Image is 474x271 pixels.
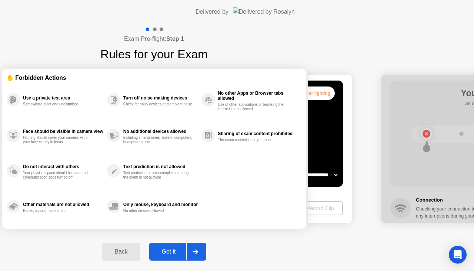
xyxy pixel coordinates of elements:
[297,201,343,215] button: Record Clip
[149,243,206,261] button: Got it
[123,171,193,180] div: Text prediction or auto-completion during the exam is not allowed
[218,102,288,111] div: Use of other applications or browsing the internet is not allowed
[449,246,467,264] div: Open Intercom Messenger
[102,243,140,261] button: Back
[123,135,193,144] div: Including smartphones, tablets, computers, headphones, etc.
[123,129,198,134] div: No additional devices allowed
[218,91,298,101] div: No other Apps or Browser tabs allowed
[23,95,103,101] div: Use a private test area
[23,171,93,180] div: Your physical space should be clear and communication apps turned off
[104,248,138,255] div: Back
[123,95,198,101] div: Turn off noise-making devices
[23,202,103,207] div: Other materials are not allowed
[300,205,340,211] div: Record Clip
[196,7,228,16] div: Delivered by
[124,35,184,43] h4: Exam Pre-flight:
[100,45,208,63] h1: Rules for your Exam
[123,202,198,207] div: Only mouse, keyboard and monitor
[7,74,301,82] div: ✋ Forbidden Actions
[123,209,193,213] div: No other devices allowed
[123,164,198,169] div: Text prediction is not allowed
[23,102,93,107] div: Somewhere quiet and undisturbed
[233,7,295,16] img: Delivered by Rosalyn
[218,138,288,142] div: The exam content is for you alone
[23,209,93,213] div: Books, scripts, papers, etc
[23,129,103,134] div: Face should be visible in camera view
[151,248,186,255] div: Got it
[218,131,298,136] div: Sharing of exam content prohibited
[23,164,103,169] div: Do not interact with others
[23,135,93,144] div: Nothing should cover your camera, with your face clearly in focus
[123,102,193,107] div: Check for noisy devices and ambient noise
[166,36,184,42] b: Step 1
